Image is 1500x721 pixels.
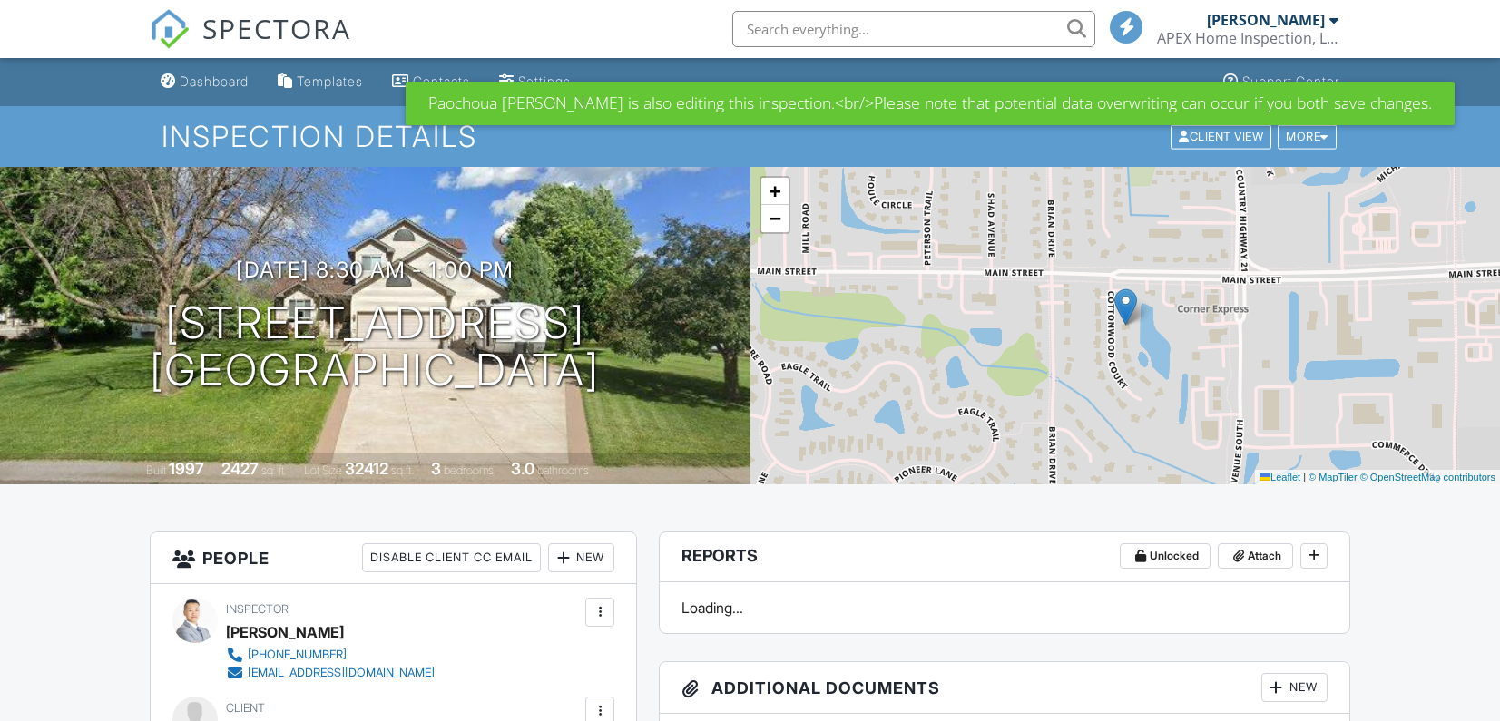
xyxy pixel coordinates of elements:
span: Client [226,701,265,715]
div: Paochoua [PERSON_NAME] is also editing this inspection.<br/>Please note that potential data overw... [406,82,1455,125]
h3: Additional Documents [660,662,1348,714]
span: SPECTORA [202,9,351,47]
div: Dashboard [180,73,249,89]
img: Marker [1114,288,1137,326]
div: [PERSON_NAME] [226,619,344,646]
div: Disable Client CC Email [362,543,541,572]
img: The Best Home Inspection Software - Spectora [150,9,190,49]
div: [PHONE_NUMBER] [248,648,347,662]
div: Templates [297,73,363,89]
span: sq.ft. [391,463,414,477]
span: − [769,207,780,229]
div: 3.0 [511,459,534,478]
div: New [1261,673,1328,702]
div: Client View [1171,124,1271,149]
a: © MapTiler [1309,472,1358,482]
a: SPECTORA [150,24,351,63]
input: Search everything... [732,11,1095,47]
a: Templates [270,65,370,99]
a: Support Center [1216,65,1347,99]
div: 2427 [221,459,259,478]
span: + [769,180,780,202]
span: bathrooms [537,463,589,477]
a: Dashboard [153,65,256,99]
a: Zoom in [761,178,789,205]
span: sq. ft. [261,463,287,477]
a: [EMAIL_ADDRESS][DOMAIN_NAME] [226,664,435,682]
div: 3 [431,459,441,478]
a: © OpenStreetMap contributors [1360,472,1495,482]
a: Settings [492,65,578,99]
h3: [DATE] 8:30 am - 1:00 pm [236,258,514,282]
span: | [1303,472,1306,482]
div: New [548,543,614,572]
span: bedrooms [444,463,494,477]
a: Zoom out [761,205,789,232]
a: [PHONE_NUMBER] [226,646,435,664]
div: More [1278,124,1337,149]
div: 1997 [169,459,204,478]
div: APEX Home Inspection, LLC [1157,29,1338,47]
span: Inspector [226,602,289,616]
div: [EMAIL_ADDRESS][DOMAIN_NAME] [248,666,435,680]
a: Contacts [385,65,477,99]
span: Built [146,463,166,477]
a: Client View [1169,129,1276,142]
h1: [STREET_ADDRESS] [GEOGRAPHIC_DATA] [150,299,600,395]
div: [PERSON_NAME] [1207,11,1325,29]
h1: Inspection Details [162,121,1338,152]
a: Leaflet [1260,472,1300,482]
div: 32412 [345,459,388,478]
h3: People [151,532,636,584]
span: Lot Size [304,463,342,477]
